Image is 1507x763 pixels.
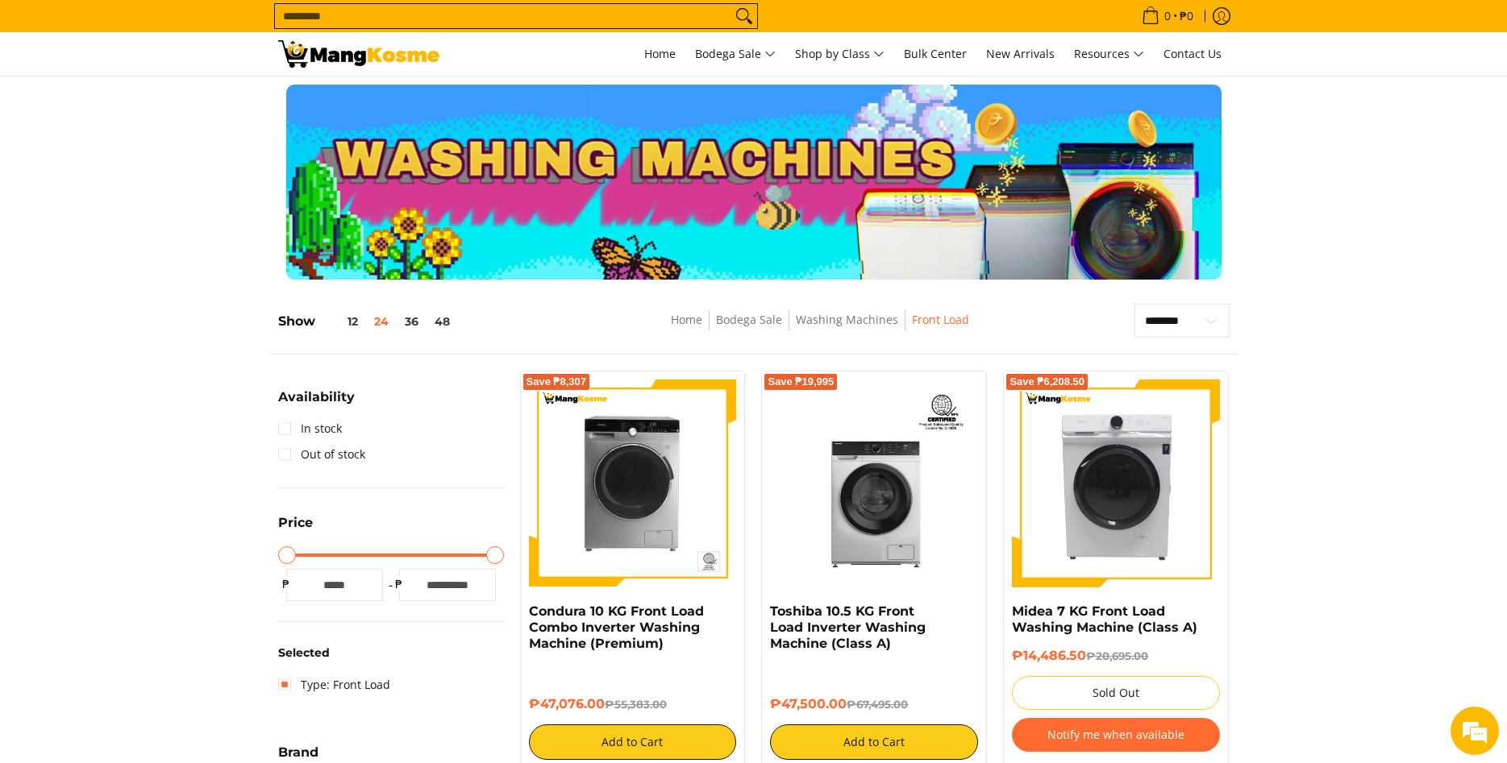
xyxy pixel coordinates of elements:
[1177,10,1196,22] span: ₱0
[716,312,782,327] a: Bodega Sale
[1066,32,1152,76] a: Resources
[278,313,458,330] h5: Show
[1162,10,1173,22] span: 0
[278,746,318,759] span: Brand
[1164,46,1222,61] span: Contact Us
[986,46,1055,61] span: New Arrivals
[529,379,737,587] img: Condura 10 KG Front Load Combo Inverter Washing Machine (Premium)
[636,32,684,76] a: Home
[529,603,704,651] a: Condura 10 KG Front Load Combo Inverter Washing Machine (Premium)
[768,377,834,387] span: Save ₱19,995
[1012,676,1220,710] button: Sold Out
[278,391,355,416] summary: Open
[278,40,439,68] img: Washing Machines l Mang Kosme: Home Appliances Warehouse Sale Partner Front Load
[397,315,427,328] button: 36
[605,698,667,711] del: ₱55,383.00
[731,4,757,28] button: Search
[366,315,397,328] button: 24
[770,379,978,587] img: Toshiba 10.5 KG Front Load Inverter Washing Machine (Class A)
[770,724,978,760] button: Add to Cart
[787,32,893,76] a: Shop by Class
[278,516,313,529] span: Price
[315,315,366,328] button: 12
[1012,718,1220,752] button: Notify me when available
[687,32,784,76] a: Bodega Sale
[278,516,313,541] summary: Open
[671,312,702,327] a: Home
[904,46,967,61] span: Bulk Center
[695,44,776,64] span: Bodega Sale
[278,391,355,404] span: Availability
[1086,649,1148,662] del: ₱20,695.00
[1012,379,1220,587] img: Midea 7 KG Front Load Washing Machine (Class A)
[770,603,926,651] a: Toshiba 10.5 KG Front Load Inverter Washing Machine (Class A)
[527,377,587,387] span: Save ₱8,307
[278,442,365,467] a: Out of stock
[796,312,898,327] a: Washing Machines
[896,32,975,76] a: Bulk Center
[795,44,885,64] span: Shop by Class
[529,724,737,760] button: Add to Cart
[1012,648,1220,664] h6: ₱14,486.50
[1137,7,1198,25] span: •
[1155,32,1230,76] a: Contact Us
[644,46,676,61] span: Home
[278,576,294,592] span: ₱
[1074,44,1144,64] span: Resources
[978,32,1063,76] a: New Arrivals
[560,310,1080,346] nav: Breadcrumbs
[1012,603,1197,635] a: Midea 7 KG Front Load Washing Machine (Class A)
[770,696,978,712] h6: ₱47,500.00
[847,698,908,711] del: ₱67,495.00
[391,576,407,592] span: ₱
[529,696,737,712] h6: ₱47,076.00
[1010,377,1084,387] span: Save ₱6,208.50
[278,646,504,661] h6: Selected
[427,315,458,328] button: 48
[912,310,969,330] span: Front Load
[278,672,390,698] a: Type: Front Load
[278,416,342,442] a: In stock
[456,32,1230,76] nav: Main Menu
